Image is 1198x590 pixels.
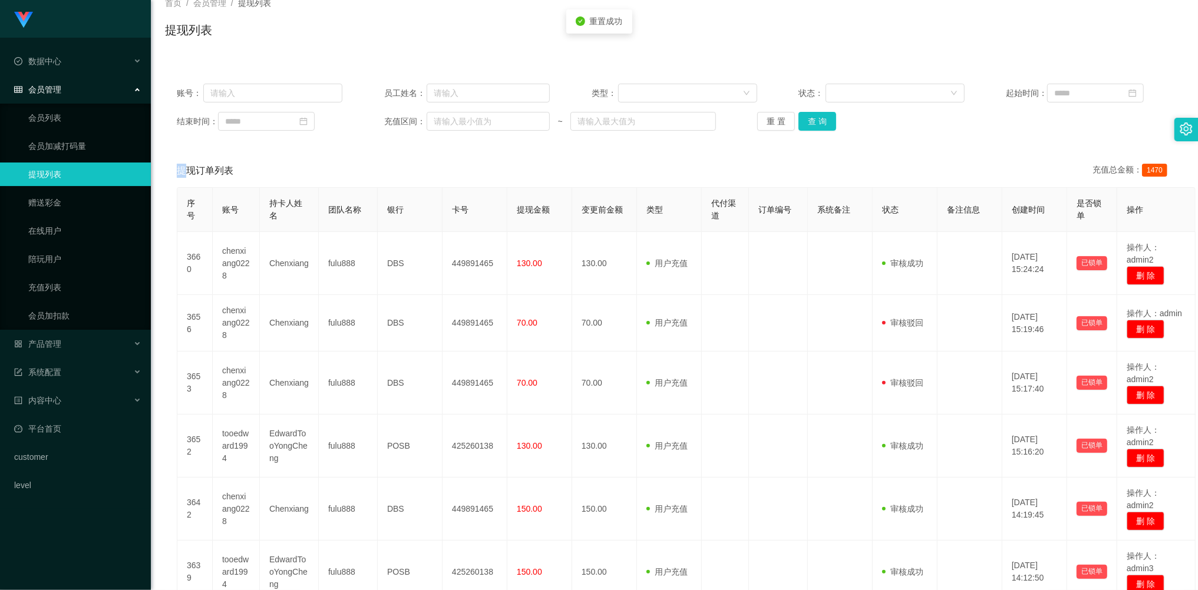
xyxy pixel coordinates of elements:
[1002,295,1067,352] td: [DATE] 15:19:46
[1127,386,1164,405] button: 删 除
[1142,164,1167,177] span: 1470
[319,415,378,478] td: fulu888
[14,340,22,348] i: 图标: appstore-o
[387,205,404,214] span: 银行
[260,478,319,541] td: Chenxiang
[817,205,850,214] span: 系统备注
[1127,309,1182,318] span: 操作人：admin
[177,87,203,100] span: 账号：
[28,191,141,214] a: 赠送彩金
[646,378,688,387] span: 用户充值
[572,415,637,478] td: 130.00
[378,415,443,478] td: POSB
[1127,243,1160,264] span: 操作人：admin2
[517,318,537,327] span: 70.00
[177,352,213,415] td: 3653
[213,415,260,478] td: tooedward1994
[14,473,141,497] a: level
[646,441,688,450] span: 用户充值
[517,258,542,268] span: 130.00
[570,112,716,131] input: 请输入最大值为
[1002,352,1067,415] td: [DATE] 15:17:40
[1127,488,1160,510] span: 操作人：admin2
[213,295,260,352] td: chenxiang0228
[1002,232,1067,295] td: [DATE] 15:24:24
[646,567,688,576] span: 用户充值
[882,258,923,268] span: 审核成功
[517,504,542,513] span: 150.00
[177,232,213,295] td: 3660
[187,198,195,220] span: 序号
[203,84,343,102] input: 请输入
[882,205,899,214] span: 状态
[517,205,550,214] span: 提现金额
[592,87,618,100] span: 类型：
[572,295,637,352] td: 70.00
[14,12,33,28] img: logo.9652507e.png
[443,232,507,295] td: 449891465
[319,478,378,541] td: fulu888
[743,90,750,98] i: 图标: down
[646,318,688,327] span: 用户充值
[443,352,507,415] td: 449891465
[443,415,507,478] td: 425260138
[378,352,443,415] td: DBS
[757,112,795,131] button: 重 置
[165,21,212,39] h1: 提现列表
[260,232,319,295] td: Chenxiang
[572,478,637,541] td: 150.00
[14,417,141,440] a: 图标: dashboard平台首页
[1128,89,1137,97] i: 图标: calendar
[14,85,22,94] i: 图标: table
[1127,512,1164,531] button: 删 除
[1077,376,1107,390] button: 已锁单
[427,84,550,102] input: 请输入
[1077,565,1107,579] button: 已锁单
[177,415,213,478] td: 3652
[1002,415,1067,478] td: [DATE] 15:16:20
[1127,551,1160,573] span: 操作人：admin3
[427,112,550,131] input: 请输入最小值为
[299,117,308,125] i: 图标: calendar
[550,115,570,128] span: ~
[951,90,958,98] i: 图标: down
[260,352,319,415] td: Chenxiang
[572,232,637,295] td: 130.00
[14,367,61,377] span: 系统配置
[1127,205,1143,214] span: 操作
[882,318,923,327] span: 审核驳回
[1180,122,1193,135] i: 图标: setting
[14,396,22,405] i: 图标: profile
[213,352,260,415] td: chenxiang0228
[1077,502,1107,516] button: 已锁单
[576,16,585,26] i: icon: check-circle
[378,295,443,352] td: DBS
[28,134,141,158] a: 会员加减打码量
[882,567,923,576] span: 审核成功
[947,205,980,214] span: 备注信息
[14,339,61,349] span: 产品管理
[260,295,319,352] td: Chenxiang
[590,16,623,26] span: 重置成功
[1077,198,1101,220] span: 是否锁单
[1127,362,1160,384] span: 操作人：admin2
[260,415,319,478] td: EdwardTooYongCheng
[646,205,663,214] span: 类型
[28,219,141,243] a: 在线用户
[582,205,623,214] span: 变更前金额
[28,304,141,327] a: 会员加扣款
[572,352,637,415] td: 70.00
[1002,478,1067,541] td: [DATE] 14:19:45
[319,232,378,295] td: fulu888
[443,478,507,541] td: 449891465
[1127,449,1164,468] button: 删 除
[14,57,22,65] i: 图标: check-circle-o
[443,295,507,352] td: 449891465
[384,115,427,128] span: 充值区间：
[646,504,688,513] span: 用户充值
[328,205,361,214] span: 团队名称
[882,504,923,513] span: 审核成功
[319,295,378,352] td: fulu888
[517,378,537,387] span: 70.00
[798,112,836,131] button: 查 询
